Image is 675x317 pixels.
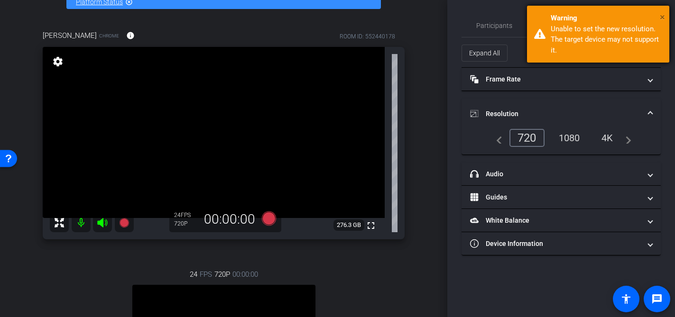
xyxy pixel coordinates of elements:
[333,219,364,231] span: 276.3 GB
[462,99,661,129] mat-expansion-panel-header: Resolution
[470,216,641,226] mat-panel-title: White Balance
[462,209,661,232] mat-expansion-panel-header: White Balance
[594,130,620,146] div: 4K
[340,32,395,41] div: ROOM ID: 552440178
[470,109,641,119] mat-panel-title: Resolution
[476,22,512,29] span: Participants
[620,293,632,305] mat-icon: accessibility
[99,32,119,39] span: Chrome
[470,239,641,249] mat-panel-title: Device Information
[181,212,191,218] span: FPS
[232,269,258,280] span: 00:00:00
[660,11,665,23] span: ×
[660,10,665,24] button: Close
[551,24,662,56] div: Unable to set the new resolution. The target device may not support it.
[365,220,377,231] mat-icon: fullscreen
[551,13,662,24] div: Warning
[469,44,500,62] span: Expand All
[620,132,631,144] mat-icon: navigate_next
[198,211,261,227] div: 00:00:00
[190,269,197,280] span: 24
[470,74,641,84] mat-panel-title: Frame Rate
[470,169,641,179] mat-panel-title: Audio
[470,192,641,202] mat-panel-title: Guides
[462,68,661,91] mat-expansion-panel-header: Frame Rate
[462,129,661,154] div: Resolution
[51,56,65,67] mat-icon: settings
[509,129,545,147] div: 720
[491,132,502,144] mat-icon: navigate_before
[214,269,230,280] span: 720P
[462,232,661,255] mat-expansion-panel-header: Device Information
[552,130,587,146] div: 1080
[43,30,97,41] span: [PERSON_NAME]
[462,163,661,185] mat-expansion-panel-header: Audio
[651,293,663,305] mat-icon: message
[174,211,198,219] div: 24
[462,186,661,208] mat-expansion-panel-header: Guides
[174,220,198,227] div: 720P
[200,269,212,280] span: FPS
[126,31,135,40] mat-icon: info
[462,45,508,62] button: Expand All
